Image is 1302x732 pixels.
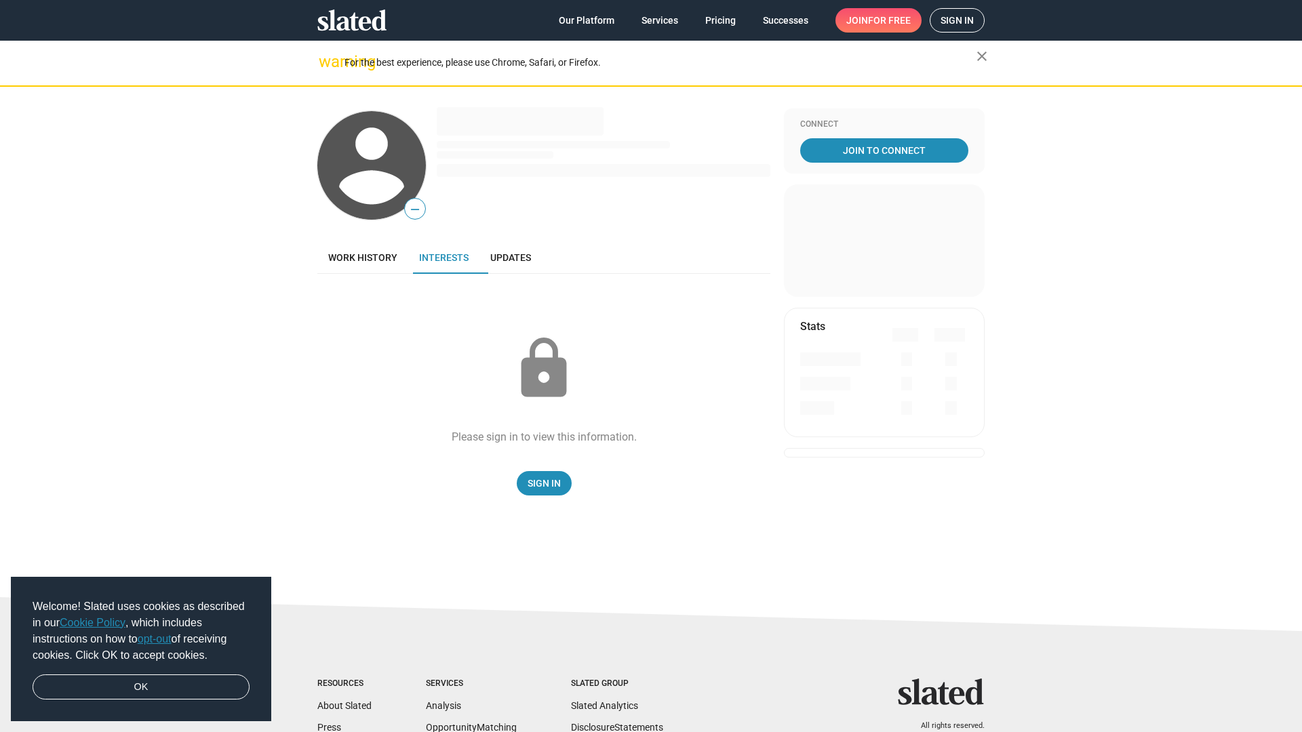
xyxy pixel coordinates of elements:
a: Pricing [694,8,747,33]
a: Slated Analytics [571,700,638,711]
a: Our Platform [548,8,625,33]
a: Analysis [426,700,461,711]
a: Successes [752,8,819,33]
a: Join To Connect [800,138,968,163]
a: dismiss cookie message [33,674,250,700]
span: Updates [490,252,531,263]
a: Cookie Policy [60,617,125,628]
a: Sign In [517,471,572,495]
span: for free [868,8,911,33]
a: Interests [408,241,479,274]
span: Sign In [528,471,561,495]
a: Sign in [930,8,985,33]
div: cookieconsent [11,577,271,722]
span: Interests [419,252,469,263]
div: Please sign in to view this information. [452,430,637,444]
a: Services [631,8,689,33]
span: Join [846,8,911,33]
span: Services [642,8,678,33]
span: Pricing [705,8,736,33]
div: Slated Group [571,678,663,689]
mat-icon: close [974,48,990,64]
mat-icon: lock [510,335,578,403]
div: Resources [317,678,372,689]
div: Connect [800,119,968,130]
a: Joinfor free [835,8,922,33]
a: opt-out [138,633,172,645]
span: Successes [763,8,808,33]
div: Services [426,678,517,689]
span: Sign in [941,9,974,32]
span: Our Platform [559,8,614,33]
div: For the best experience, please use Chrome, Safari, or Firefox. [344,54,976,72]
span: Welcome! Slated uses cookies as described in our , which includes instructions on how to of recei... [33,598,250,664]
span: Work history [328,252,397,263]
span: — [405,201,425,218]
a: Updates [479,241,542,274]
mat-card-title: Stats [800,319,825,333]
a: Work history [317,241,408,274]
a: About Slated [317,700,372,711]
span: Join To Connect [803,138,966,163]
mat-icon: warning [319,54,335,70]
